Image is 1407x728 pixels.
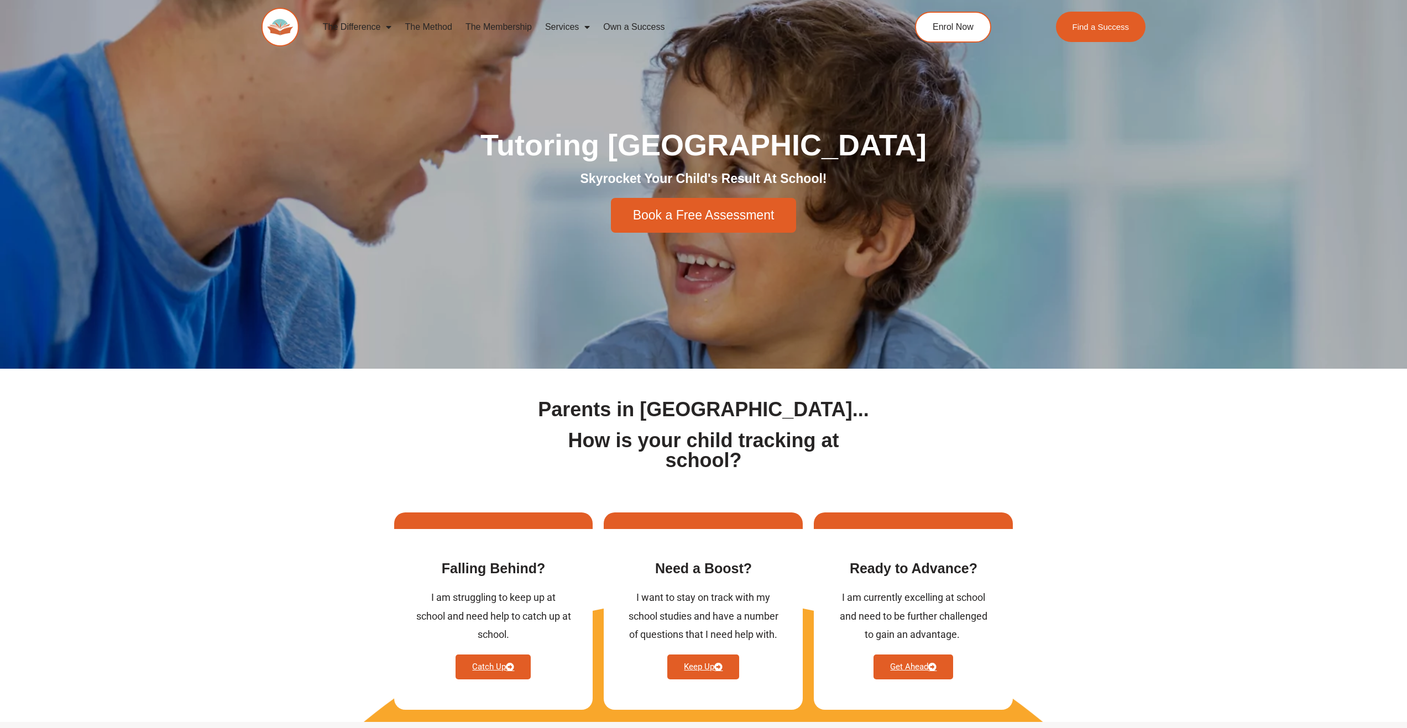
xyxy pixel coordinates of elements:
[1056,12,1146,42] a: Find a Success
[316,14,865,40] nav: Menu
[915,12,991,43] a: Enrol Now
[1073,23,1129,31] span: Find a Success
[836,559,991,578] h3: Ready to Advance​?
[836,588,991,643] div: I am currently excelling at school and need to be further challenged to gain an advantage. ​
[316,14,399,40] a: The Difference
[398,14,458,40] a: The Method
[626,559,781,578] h3: Need a Boost?
[416,588,571,643] div: I am struggling to keep up at school and need help to catch up at school.​​
[633,209,775,222] span: Book a Free Assessment
[394,171,1013,187] h2: Skyrocket Your Child's Result At School!
[533,431,874,470] h1: How is your child tracking at school?
[416,559,571,578] h3: Falling Behind​?
[874,654,953,679] a: Get Ahead
[611,198,797,233] a: Book a Free Assessment
[538,14,597,40] a: Services
[933,23,974,32] span: Enrol Now
[459,14,538,40] a: The Membership
[667,654,739,679] a: Keep Up
[456,654,531,679] a: Catch Up
[533,400,874,420] h1: Parents in [GEOGRAPHIC_DATA]...
[480,128,927,161] span: Tutoring [GEOGRAPHIC_DATA]
[597,14,671,40] a: Own a Success
[626,588,781,643] div: I want to stay on track with my school studies and have a number of questions that I need help wi...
